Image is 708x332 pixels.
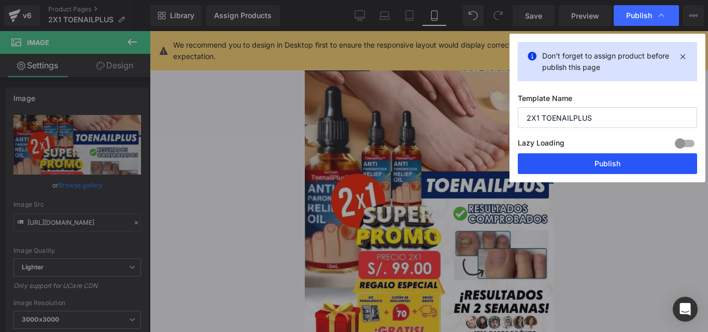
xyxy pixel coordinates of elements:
span: Publish [626,11,652,20]
div: Open Intercom Messenger [673,297,698,322]
button: Publish [518,153,697,174]
p: Don't forget to assign product before publish this page [542,50,673,73]
label: Template Name [518,94,697,107]
label: Lazy Loading [518,136,564,153]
